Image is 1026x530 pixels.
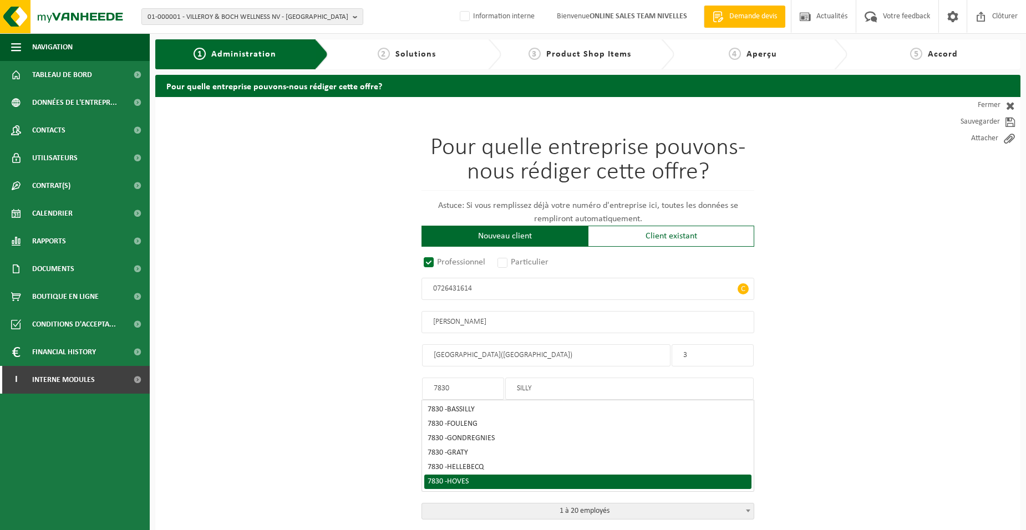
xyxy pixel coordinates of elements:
[428,463,748,471] div: 7830 -
[421,199,754,226] p: Astuce: Si vous remplissez déjà votre numéro d'entreprise ici, toutes les données se rempliront a...
[32,200,73,227] span: Calendrier
[421,503,754,519] span: 1 à 20 employés
[447,449,468,457] span: GRATY
[921,97,1020,114] a: Fermer
[529,48,541,60] span: 3
[495,254,552,270] label: Particulier
[194,48,206,60] span: 1
[704,6,785,28] a: Demande devis
[447,405,475,414] span: BASSILLY
[447,434,495,442] span: GONDREGNIES
[164,48,306,61] a: 1Administration
[458,8,535,25] label: Information interne
[378,48,390,60] span: 2
[422,503,754,519] span: 1 à 20 employés
[32,61,92,89] span: Tableau de bord
[447,463,484,471] span: HELLEBECQ
[507,48,652,61] a: 3Product Shop Items
[421,278,754,300] input: Numéro d'entreprise
[211,50,276,59] span: Administration
[738,283,749,294] span: C
[32,366,95,394] span: Interne modules
[447,420,478,428] span: FOULENG
[32,33,73,61] span: Navigation
[505,378,754,400] input: Ville
[729,48,741,60] span: 4
[32,255,74,283] span: Documents
[672,344,754,366] input: Numéro
[421,254,489,270] label: Professionnel
[428,435,748,442] div: 7830 -
[422,378,504,400] input: code postal
[141,8,363,25] button: 01-000001 - VILLEROY & BOCH WELLNESS NV - [GEOGRAPHIC_DATA]
[590,12,687,21] strong: ONLINE SALES TEAM NIVELLES
[921,114,1020,130] a: Sauvegarder
[853,48,1015,61] a: 5Accord
[11,366,21,394] span: I
[32,89,117,116] span: Données de l'entrepr...
[334,48,479,61] a: 2Solutions
[928,50,958,59] span: Accord
[32,283,99,310] span: Boutique en ligne
[546,50,631,59] span: Product Shop Items
[32,338,96,366] span: Financial History
[148,9,348,26] span: 01-000001 - VILLEROY & BOCH WELLNESS NV - [GEOGRAPHIC_DATA]
[32,116,65,144] span: Contacts
[422,344,671,366] input: Rue
[910,48,922,60] span: 5
[428,406,748,414] div: 7830 -
[588,226,754,247] div: Client existant
[32,227,66,255] span: Rapports
[680,48,825,61] a: 4Aperçu
[921,130,1020,147] a: Attacher
[32,172,70,200] span: Contrat(s)
[421,311,754,333] input: Nom
[727,11,780,22] span: Demande devis
[428,478,748,486] div: 7830 -
[447,477,469,486] span: HOVES
[746,50,777,59] span: Aperçu
[155,75,1020,96] h2: Pour quelle entreprise pouvons-nous rédiger cette offre?
[421,226,588,247] div: Nouveau client
[421,136,754,191] h1: Pour quelle entreprise pouvons-nous rédiger cette offre?
[395,50,436,59] span: Solutions
[32,144,78,172] span: Utilisateurs
[428,420,748,428] div: 7830 -
[32,310,116,338] span: Conditions d'accepta...
[428,449,748,457] div: 7830 -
